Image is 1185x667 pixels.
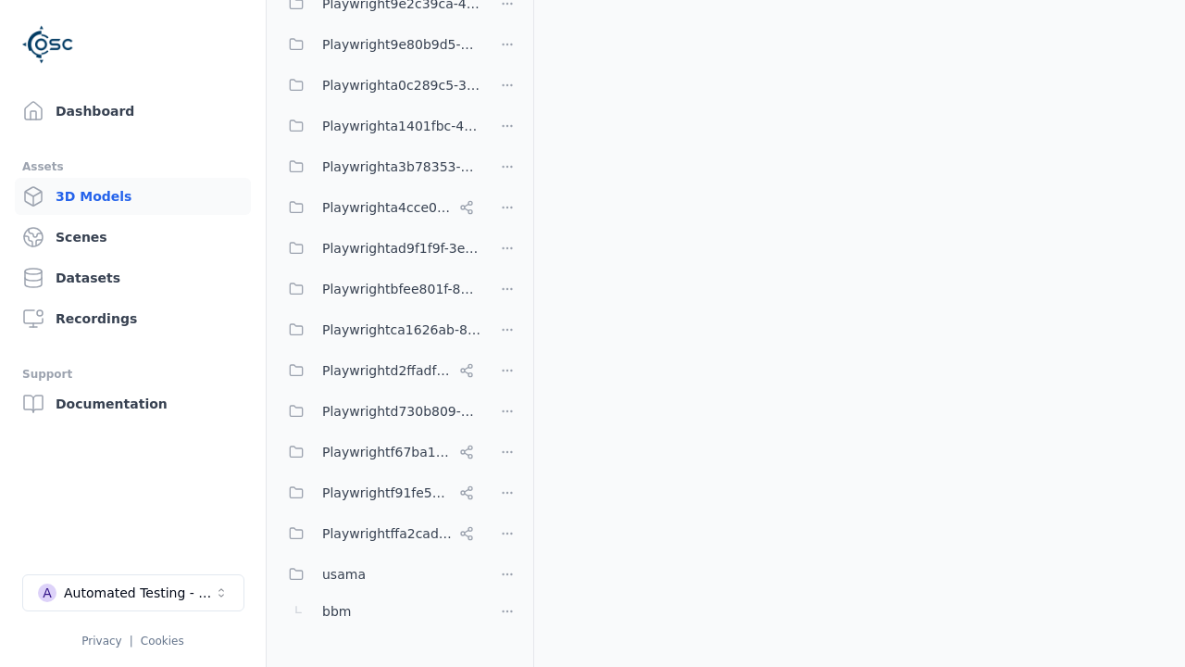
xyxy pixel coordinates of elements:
img: Logo [22,19,74,70]
button: Playwrightad9f1f9f-3e6a-4231-8f19-c506bf64a382 [278,230,481,267]
button: Playwrighta0c289c5-37bc-4218-a2b2-e4cd57a8bd27 [278,67,481,104]
button: Playwrightbfee801f-8be1-42a6-b774-94c49e43b650 [278,271,481,308]
a: 3D Models [15,178,251,215]
span: Playwrighta1401fbc-43d7-48dd-a309-be935d99d708 [322,115,481,137]
span: Playwrightf67ba199-386a-42d1-aebc-3b37e79c7296 [322,441,452,463]
a: Dashboard [15,93,251,130]
button: Playwrighta3b78353-5999-46c5-9eab-70007203469a [278,148,481,185]
button: Playwrightd2ffadf0-c973-454c-8fcf-dadaeffcb802 [278,352,481,389]
span: Playwrightbfee801f-8be1-42a6-b774-94c49e43b650 [322,278,481,300]
a: Privacy [81,635,121,648]
span: Playwrighta0c289c5-37bc-4218-a2b2-e4cd57a8bd27 [322,74,481,96]
span: Playwrighta4cce06a-a8e6-4c0d-bfc1-93e8d78d750a [322,196,452,219]
span: | [130,635,133,648]
div: Support [22,363,243,385]
button: usama [278,556,481,593]
div: Automated Testing - Playwright [64,584,214,602]
a: Datasets [15,259,251,296]
button: Playwrightd730b809-7067-4352-a326-26fd653c6459 [278,393,481,430]
button: Playwrightf91fe523-dd75-44f3-a953-451f6070cb42 [278,474,481,511]
span: Playwright9e80b9d5-ab0b-4e8f-a3de-da46b25b8298 [322,33,481,56]
button: Select a workspace [22,574,244,611]
div: A [38,584,56,602]
button: bbm [278,593,481,630]
span: Playwrightffa2cad8-0214-4c2f-a758-8e9593c5a37e [322,522,452,545]
span: Playwrightf91fe523-dd75-44f3-a953-451f6070cb42 [322,482,452,504]
span: Playwrightd730b809-7067-4352-a326-26fd653c6459 [322,400,481,422]
button: Playwrightca1626ab-8cec-4ddc-b85a-2f9392fe08d1 [278,311,481,348]
button: Playwright9e80b9d5-ab0b-4e8f-a3de-da46b25b8298 [278,26,481,63]
span: bbm [322,600,351,623]
a: Recordings [15,300,251,337]
a: Scenes [15,219,251,256]
a: Documentation [15,385,251,422]
span: Playwrightd2ffadf0-c973-454c-8fcf-dadaeffcb802 [322,359,452,382]
button: Playwrightffa2cad8-0214-4c2f-a758-8e9593c5a37e [278,515,481,552]
span: Playwrightad9f1f9f-3e6a-4231-8f19-c506bf64a382 [322,237,481,259]
button: Playwrighta1401fbc-43d7-48dd-a309-be935d99d708 [278,107,481,145]
button: Playwrightf67ba199-386a-42d1-aebc-3b37e79c7296 [278,434,481,471]
span: Playwrightca1626ab-8cec-4ddc-b85a-2f9392fe08d1 [322,319,481,341]
span: usama [322,563,366,585]
button: Playwrighta4cce06a-a8e6-4c0d-bfc1-93e8d78d750a [278,189,481,226]
div: Assets [22,156,243,178]
span: Playwrighta3b78353-5999-46c5-9eab-70007203469a [322,156,481,178]
a: Cookies [141,635,184,648]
